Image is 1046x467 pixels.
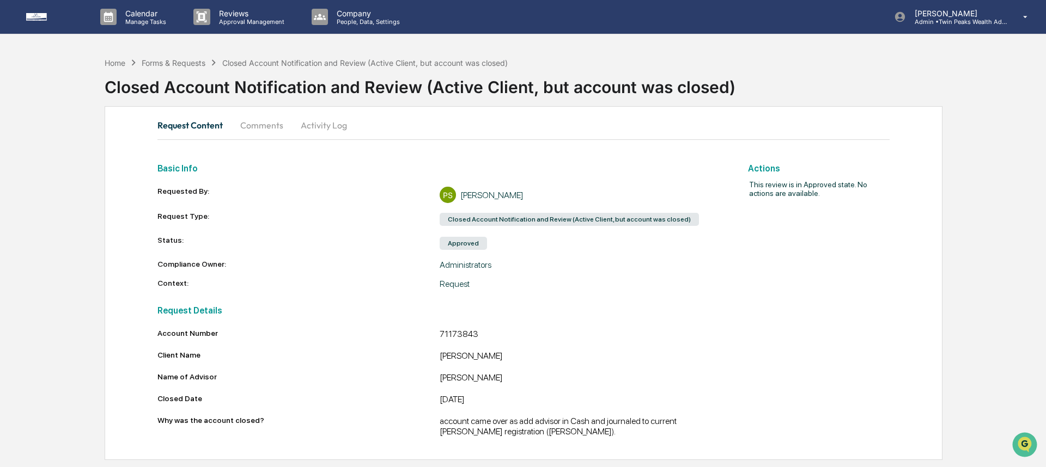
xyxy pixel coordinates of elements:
[157,305,722,316] h2: Request Details
[328,18,405,26] p: People, Data, Settings
[748,163,890,174] h2: Actions
[906,18,1007,26] p: Admin • Twin Peaks Wealth Advisors
[157,236,440,251] div: Status:
[157,329,440,337] div: Account Number
[722,180,890,198] h2: This review is in Approved state. No actions are available.
[90,137,135,148] span: Attestations
[906,9,1007,18] p: [PERSON_NAME]
[460,190,524,200] div: [PERSON_NAME]
[157,112,232,138] button: Request Content
[328,9,405,18] p: Company
[440,416,722,437] div: account came over as add advisor in Cash and journaled to current [PERSON_NAME] registration ([PE...
[157,394,440,403] div: Closed Date
[11,83,31,103] img: 1746055101610-c473b297-6a78-478c-a979-82029cc54cd1
[11,138,20,147] div: 🖐️
[440,213,699,226] div: Closed Account Notification and Review (Active Client, but account was closed)
[142,58,205,67] div: Forms & Requests
[105,69,1046,97] div: Closed Account Notification and Review (Active Client, but account was closed)
[7,153,73,173] a: 🔎Data Lookup
[77,184,132,193] a: Powered byPylon
[210,9,290,18] p: Reviews
[157,260,440,270] div: Compliance Owner:
[440,187,456,203] div: PS
[232,112,292,138] button: Comments
[22,137,70,148] span: Preclearance
[26,13,78,21] img: logo
[37,83,179,94] div: Start new chat
[108,185,132,193] span: Pylon
[157,212,440,227] div: Request Type:
[117,9,172,18] p: Calendar
[105,58,125,67] div: Home
[157,372,440,381] div: Name of Advisor
[7,133,75,152] a: 🖐️Preclearance
[157,351,440,359] div: Client Name
[157,112,890,138] div: secondary tabs example
[440,394,722,407] div: [DATE]
[37,94,138,103] div: We're available if you need us!
[75,133,139,152] a: 🗄️Attestations
[157,187,440,203] div: Requested By:
[22,158,69,169] span: Data Lookup
[210,18,290,26] p: Approval Management
[440,279,722,289] div: Request
[440,351,722,364] div: [PERSON_NAME]
[292,112,356,138] button: Activity Log
[440,329,722,342] div: 71173843
[157,279,440,289] div: Context:
[79,138,88,147] div: 🗄️
[440,372,722,385] div: [PERSON_NAME]
[11,159,20,168] div: 🔎
[11,23,198,40] p: How can we help?
[157,416,440,432] div: Why was the account closed?
[157,163,722,174] h2: Basic Info
[117,18,172,26] p: Manage Tasks
[440,237,487,250] div: Approved
[185,87,198,100] button: Start new chat
[222,58,508,67] div: Closed Account Notification and Review (Active Client, but account was closed)
[1011,431,1041,460] iframe: Open customer support
[440,260,722,270] div: Administrators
